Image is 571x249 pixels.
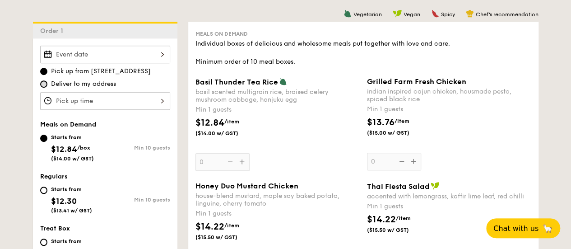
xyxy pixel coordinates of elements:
span: 🦙 [542,223,553,234]
span: Regulars [40,173,68,180]
img: icon-vegan.f8ff3823.svg [393,9,402,18]
input: Starts from$12.30($13.41 w/ GST)Min 10 guests [40,187,47,194]
span: $12.30 [51,196,77,206]
div: basil scented multigrain rice, braised celery mushroom cabbage, hanjuku egg [195,88,360,103]
input: Starts from$12.84/box($14.00 w/ GST)Min 10 guests [40,135,47,142]
input: Event date [40,46,170,63]
span: Vegan [404,11,420,18]
span: Chef's recommendation [476,11,539,18]
span: Deliver to my address [51,80,116,89]
span: /item [224,118,239,125]
div: Min 1 guests [195,105,360,114]
span: $12.84 [195,117,224,128]
span: Basil Thunder Tea Rice [195,78,278,86]
span: Spicy [441,11,455,18]
span: Order 1 [40,27,67,35]
div: Min 10 guests [105,145,170,151]
span: Honey Duo Mustard Chicken [195,182,298,190]
span: Meals on Demand [195,31,248,37]
div: Min 1 guests [367,105,531,114]
span: ($15.50 w/ GST) [367,226,428,234]
div: Individual boxes of delicious and wholesome meals put together with love and care. Minimum order ... [195,39,531,66]
input: Pick up time [40,92,170,110]
span: /item [396,215,411,221]
input: Pick up from [STREET_ADDRESS] [40,68,47,75]
span: /item [224,222,239,229]
button: Chat with us🦙 [486,218,560,238]
span: $14.22 [367,214,396,225]
div: house-blend mustard, maple soy baked potato, linguine, cherry tomato [195,192,360,207]
span: ($13.41 w/ GST) [51,207,92,214]
span: $14.22 [195,221,224,232]
img: icon-vegetarian.fe4039eb.svg [279,77,287,85]
span: $12.84 [51,144,77,154]
span: ($15.00 w/ GST) [367,129,428,136]
span: Meals on Demand [40,121,96,128]
input: Deliver to my address [40,80,47,88]
span: /item [395,118,409,124]
span: Grilled Farm Fresh Chicken [367,77,466,86]
span: $13.76 [367,117,395,128]
div: Starts from [51,134,94,141]
img: icon-spicy.37a8142b.svg [431,9,439,18]
span: /box [77,145,90,151]
span: ($15.50 w/ GST) [195,234,257,241]
span: ($14.00 w/ GST) [51,155,94,162]
img: icon-vegetarian.fe4039eb.svg [344,9,352,18]
span: Pick up from [STREET_ADDRESS] [51,67,151,76]
img: icon-chef-hat.a58ddaea.svg [466,9,474,18]
div: Starts from [51,186,92,193]
div: accented with lemongrass, kaffir lime leaf, red chilli [367,193,531,200]
div: indian inspired cajun chicken, housmade pesto, spiced black rice [367,88,531,103]
img: icon-vegan.f8ff3823.svg [431,182,440,190]
div: Min 1 guests [195,209,360,218]
div: Starts from [51,238,92,245]
div: Min 1 guests [367,202,531,211]
span: Chat with us [493,224,539,233]
span: Thai Fiesta Salad [367,182,430,191]
span: Treat Box [40,225,70,232]
span: Vegetarian [353,11,382,18]
div: Min 10 guests [105,197,170,203]
input: Starts from$10.30/box($11.23 w/ GST)Min 10 guests [40,239,47,246]
span: ($14.00 w/ GST) [195,130,257,137]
